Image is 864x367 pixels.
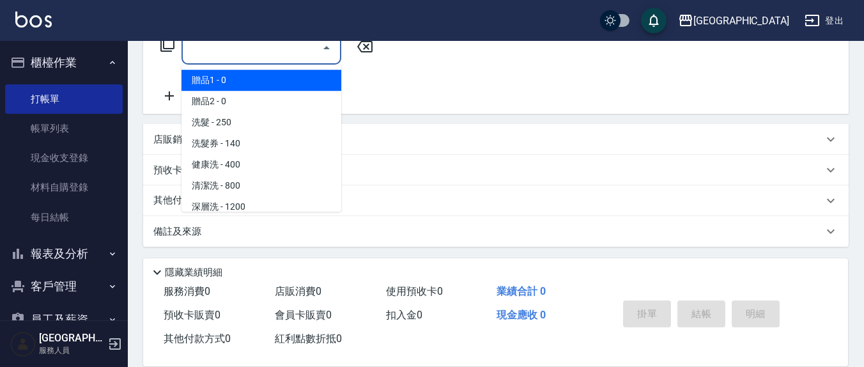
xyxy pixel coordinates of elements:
[143,216,849,247] div: 備註及來源
[181,154,341,175] span: 健康洗 - 400
[5,237,123,270] button: 報表及分析
[497,309,546,321] span: 現金應收 0
[181,91,341,112] span: 贈品2 - 0
[5,84,123,114] a: 打帳單
[275,332,342,345] span: 紅利點數折抵 0
[181,175,341,196] span: 清潔洗 - 800
[316,38,337,58] button: Close
[275,285,321,297] span: 店販消費 0
[164,332,231,345] span: 其他付款方式 0
[153,164,201,177] p: 預收卡販賣
[799,9,849,33] button: 登出
[153,133,192,146] p: 店販銷售
[164,309,220,321] span: 預收卡販賣 0
[39,345,104,356] p: 服務人員
[164,285,210,297] span: 服務消費 0
[693,13,789,29] div: [GEOGRAPHIC_DATA]
[181,196,341,217] span: 深層洗 - 1200
[143,185,849,216] div: 其他付款方式
[5,173,123,202] a: 材料自購登錄
[143,124,849,155] div: 店販銷售
[181,70,341,91] span: 贈品1 - 0
[39,332,104,345] h5: [GEOGRAPHIC_DATA]
[386,285,443,297] span: 使用預收卡 0
[641,8,667,33] button: save
[5,143,123,173] a: 現金收支登錄
[5,203,123,232] a: 每日結帳
[497,285,546,297] span: 業績合計 0
[5,114,123,143] a: 帳單列表
[5,303,123,336] button: 員工及薪資
[5,270,123,303] button: 客戶管理
[15,12,52,27] img: Logo
[673,8,794,34] button: [GEOGRAPHIC_DATA]
[275,309,332,321] span: 會員卡販賣 0
[181,133,341,154] span: 洗髮券 - 140
[5,46,123,79] button: 櫃檯作業
[153,225,201,238] p: 備註及來源
[386,309,422,321] span: 扣入金 0
[181,112,341,133] span: 洗髮 - 250
[10,331,36,357] img: Person
[153,194,217,208] p: 其他付款方式
[165,266,222,279] p: 隱藏業績明細
[143,155,849,185] div: 預收卡販賣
